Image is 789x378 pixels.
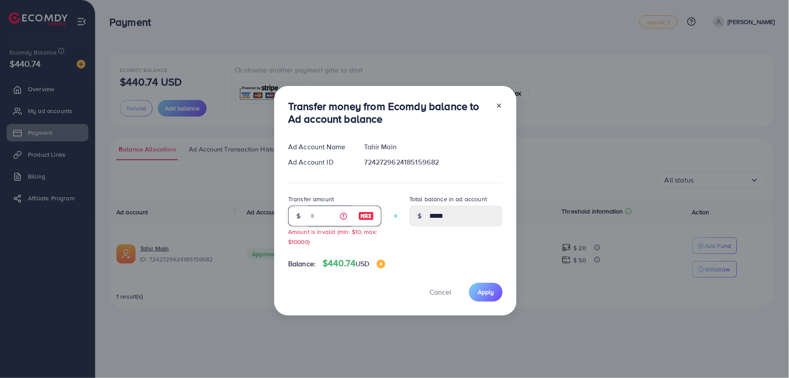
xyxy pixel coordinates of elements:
span: Apply [478,288,494,296]
h4: $440.74 [323,258,385,269]
span: Cancel [429,287,451,297]
div: Ad Account ID [281,157,357,167]
img: image [358,211,374,221]
h3: Transfer money from Ecomdy balance to Ad account balance [288,100,489,125]
button: Cancel [418,283,462,302]
iframe: Chat [752,339,782,371]
img: image [377,260,385,268]
label: Transfer amount [288,195,334,203]
label: Total balance in ad account [409,195,487,203]
span: Balance: [288,259,316,269]
button: Apply [469,283,503,302]
span: USD [356,259,369,268]
div: 7242729624185159682 [357,157,510,167]
small: Amount is invalid (min: $10, max: $10000) [288,227,377,246]
div: Ad Account Name [281,142,357,152]
div: Tahir Main [357,142,510,152]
